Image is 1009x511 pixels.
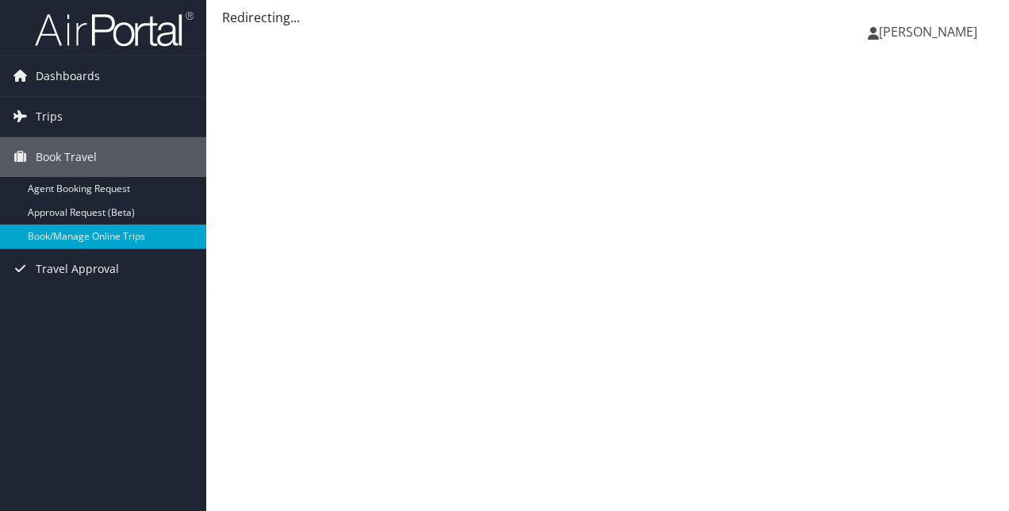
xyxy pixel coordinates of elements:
span: Book Travel [36,137,97,177]
span: Travel Approval [36,249,119,289]
div: Redirecting... [222,8,993,27]
a: [PERSON_NAME] [868,8,993,56]
span: Dashboards [36,56,100,96]
span: [PERSON_NAME] [879,23,977,40]
img: airportal-logo.png [35,10,194,48]
span: Trips [36,97,63,136]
